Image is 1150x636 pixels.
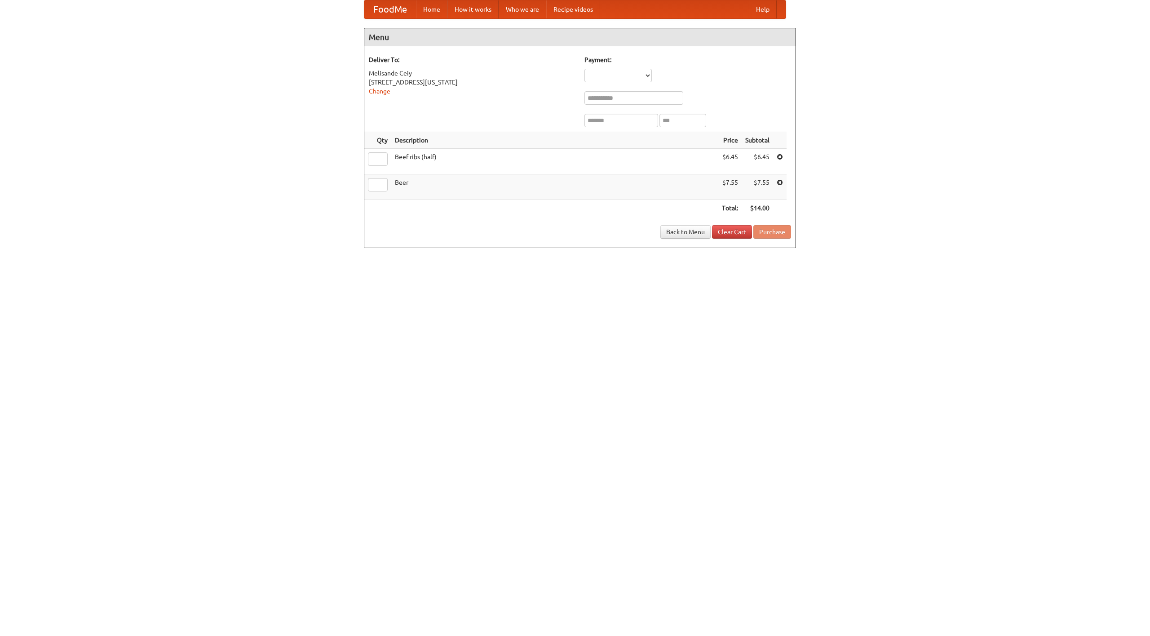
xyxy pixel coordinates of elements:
a: Recipe videos [546,0,600,18]
th: Subtotal [742,132,773,149]
a: Change [369,88,390,95]
div: Melisande Ceiy [369,69,575,78]
a: Home [416,0,447,18]
a: Clear Cart [712,225,752,239]
a: Who we are [499,0,546,18]
h5: Payment: [584,55,791,64]
th: Description [391,132,718,149]
h5: Deliver To: [369,55,575,64]
td: $6.45 [742,149,773,174]
th: Qty [364,132,391,149]
button: Purchase [753,225,791,239]
td: $7.55 [742,174,773,200]
td: $6.45 [718,149,742,174]
h4: Menu [364,28,796,46]
th: $14.00 [742,200,773,217]
th: Price [718,132,742,149]
td: Beer [391,174,718,200]
th: Total: [718,200,742,217]
div: [STREET_ADDRESS][US_STATE] [369,78,575,87]
a: How it works [447,0,499,18]
td: $7.55 [718,174,742,200]
td: Beef ribs (half) [391,149,718,174]
a: Help [749,0,777,18]
a: Back to Menu [660,225,711,239]
a: FoodMe [364,0,416,18]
